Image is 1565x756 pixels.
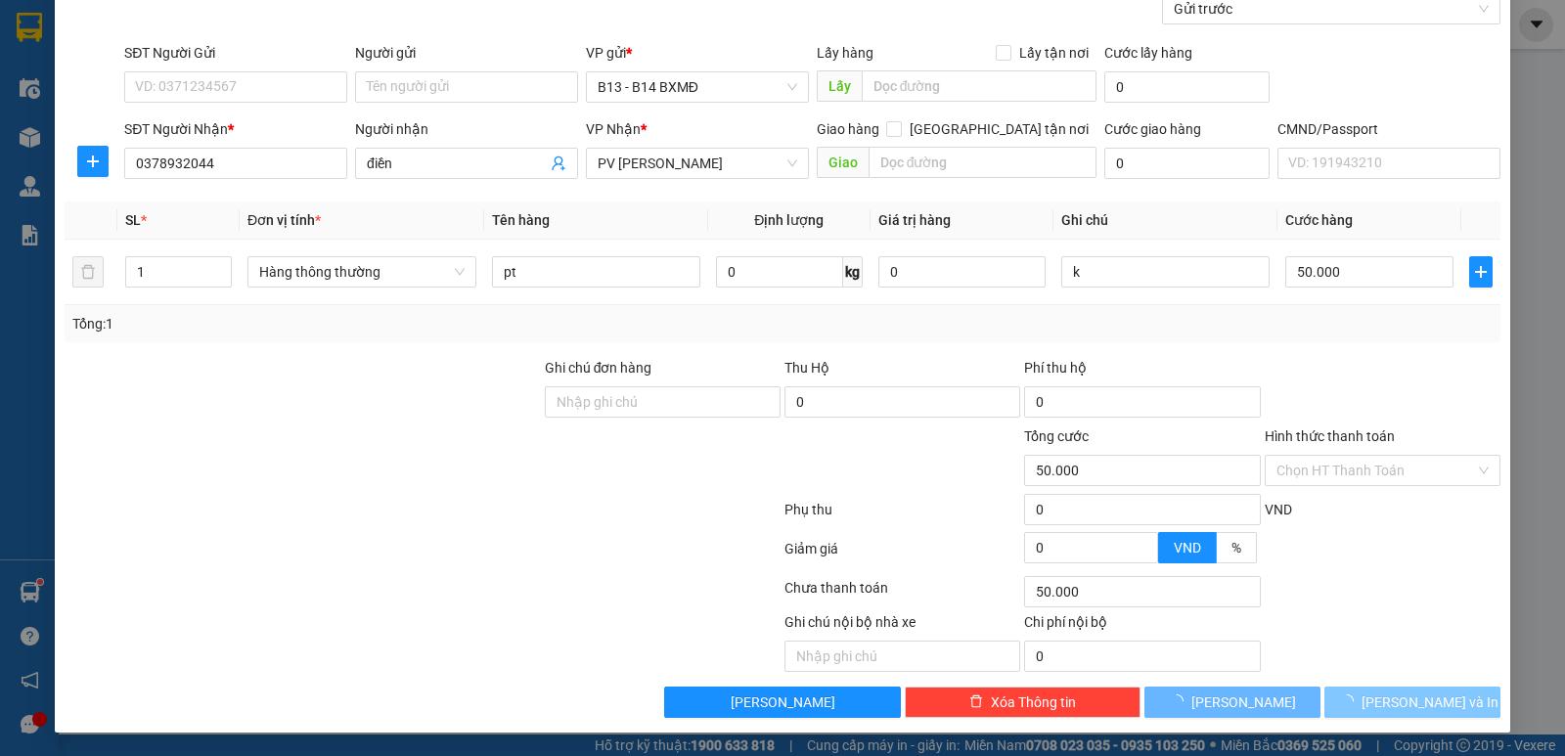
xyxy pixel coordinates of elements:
[355,42,578,64] div: Người gửi
[174,73,276,88] span: B131410250764
[20,44,45,93] img: logo
[51,31,158,105] strong: CÔNG TY TNHH [GEOGRAPHIC_DATA] 214 QL13 - P.26 - Q.BÌNH THẠNH - TP HCM 1900888606
[782,499,1022,533] div: Phụ thu
[492,212,550,228] span: Tên hàng
[259,257,465,287] span: Hàng thông thường
[784,360,829,376] span: Thu Hộ
[78,154,108,169] span: plus
[1174,540,1201,556] span: VND
[20,136,40,164] span: Nơi gửi:
[1024,428,1089,444] span: Tổng cước
[125,212,141,228] span: SL
[782,577,1022,611] div: Chưa thanh toán
[124,118,347,140] div: SĐT Người Nhận
[817,70,862,102] span: Lấy
[1061,256,1270,288] input: Ghi Chú
[247,212,321,228] span: Đơn vị tính
[77,146,109,177] button: plus
[1362,691,1498,713] span: [PERSON_NAME] và In
[1104,121,1201,137] label: Cước giao hàng
[1011,42,1096,64] span: Lấy tận nơi
[1285,212,1353,228] span: Cước hàng
[545,386,781,418] input: Ghi chú đơn hàng
[1265,428,1395,444] label: Hình thức thanh toán
[72,256,104,288] button: delete
[991,691,1076,713] span: Xóa Thông tin
[1024,611,1260,641] div: Chi phí nội bộ
[1340,694,1362,708] span: loading
[186,88,276,103] span: 17:41:10 [DATE]
[817,45,873,61] span: Lấy hàng
[784,611,1020,641] div: Ghi chú nội bộ nhà xe
[1265,502,1292,517] span: VND
[902,118,1096,140] span: [GEOGRAPHIC_DATA] tận nơi
[1170,694,1191,708] span: loading
[1104,148,1270,179] input: Cước giao hàng
[817,121,879,137] span: Giao hàng
[969,694,983,710] span: delete
[551,156,566,171] span: user-add
[878,256,1046,288] input: 0
[150,136,181,164] span: Nơi nhận:
[598,149,797,178] span: PV Gia Nghĩa
[664,687,900,718] button: [PERSON_NAME]
[731,691,835,713] span: [PERSON_NAME]
[1470,264,1492,280] span: plus
[782,538,1022,572] div: Giảm giá
[586,121,641,137] span: VP Nhận
[355,118,578,140] div: Người nhận
[784,641,1020,672] input: Nhập ghi chú
[843,256,863,288] span: kg
[246,30,276,60] img: qr-code
[598,72,797,102] span: B13 - B14 BXMĐ
[754,212,824,228] span: Định lượng
[1231,540,1241,556] span: %
[1469,256,1493,288] button: plus
[1104,71,1270,103] input: Cước lấy hàng
[586,42,809,64] div: VP gửi
[862,70,1097,102] input: Dọc đường
[1053,201,1277,240] th: Ghi chú
[1277,118,1500,140] div: CMND/Passport
[817,147,869,178] span: Giao
[1104,45,1192,61] label: Cước lấy hàng
[878,212,951,228] span: Giá trị hàng
[197,137,253,148] span: PV Đắk Song
[72,313,605,334] div: Tổng: 1
[905,687,1140,718] button: deleteXóa Thông tin
[869,147,1097,178] input: Dọc đường
[1191,691,1296,713] span: [PERSON_NAME]
[67,117,227,132] strong: BIÊN NHẬN GỬI HÀNG HOÁ
[1024,357,1260,386] div: Phí thu hộ
[124,42,347,64] div: SĐT Người Gửi
[1324,687,1500,718] button: [PERSON_NAME] và In
[545,360,652,376] label: Ghi chú đơn hàng
[492,256,700,288] input: VD: Bàn, Ghế
[1144,687,1320,718] button: [PERSON_NAME]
